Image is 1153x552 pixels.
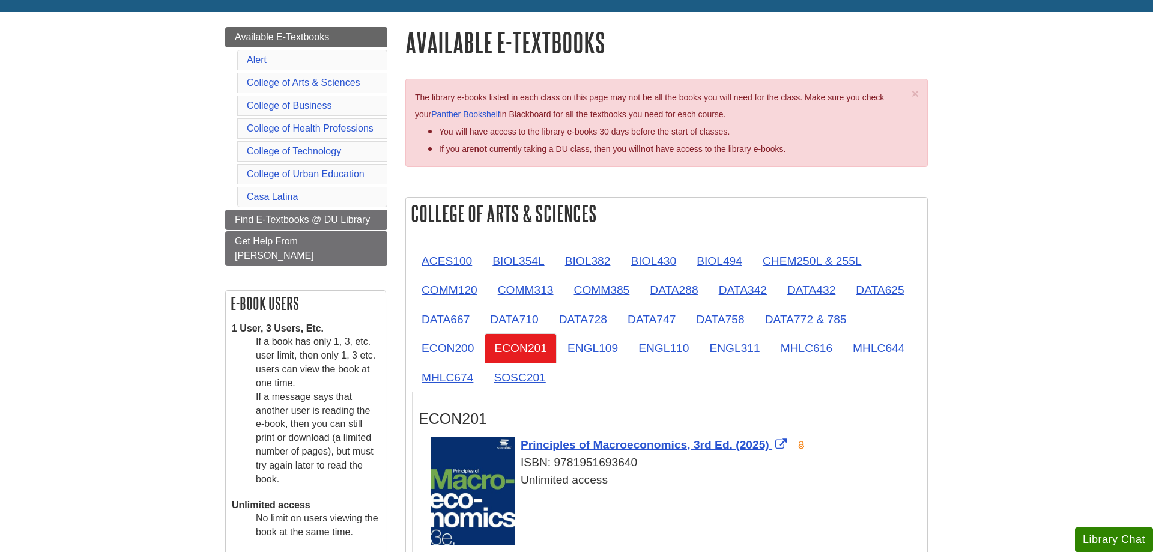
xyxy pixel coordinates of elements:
span: Principles of Macroeconomics, 3rd Ed. (2025) [521,438,769,451]
a: College of Business [247,100,331,111]
a: SOSC201 [484,363,555,392]
a: Casa Latina [247,192,298,202]
span: The library e-books listed in each class on this page may not be all the books you will need for ... [415,93,884,120]
a: College of Arts & Sciences [247,77,360,88]
h2: College of Arts & Sciences [406,198,927,229]
a: College of Urban Education [247,169,365,179]
a: MHLC616 [771,333,842,363]
a: ECON200 [412,333,483,363]
a: ACES100 [412,246,482,276]
a: Link opens in new window [521,438,790,451]
a: College of Technology [247,146,341,156]
a: DATA772 & 785 [755,305,856,334]
a: DATA342 [709,275,776,305]
dd: No limit on users viewing the book at the same time. [256,512,380,539]
a: DATA432 [778,275,845,305]
img: Open Access [797,440,806,450]
a: MHLC674 [412,363,483,392]
div: ISBN: 9781951693640 [431,454,915,472]
u: not [640,144,653,154]
h3: ECON201 [419,410,915,428]
img: Cover Art [431,437,515,545]
a: BIOL494 [687,246,752,276]
a: DATA288 [640,275,707,305]
a: COMM120 [412,275,487,305]
span: If you are currently taking a DU class, then you will have access to the library e-books. [439,144,785,154]
a: ENGL110 [629,333,698,363]
h1: Available E-Textbooks [405,27,928,58]
strong: not [474,144,487,154]
span: You will have access to the library e-books 30 days before the start of classes. [439,127,730,136]
a: CHEM250L & 255L [753,246,871,276]
a: BIOL382 [555,246,620,276]
h2: E-book Users [226,291,386,316]
a: Panther Bookshelf [431,109,500,119]
dd: If a book has only 1, 3, etc. user limit, then only 1, 3 etc. users can view the book at one time... [256,335,380,486]
a: DATA758 [686,305,754,334]
button: Close [912,87,919,100]
a: BIOL430 [621,246,686,276]
a: DATA747 [618,305,685,334]
a: ENGL311 [700,333,769,363]
a: MHLC644 [843,333,914,363]
a: College of Health Professions [247,123,374,133]
span: × [912,86,919,100]
a: DATA728 [549,305,617,334]
a: BIOL354L [483,246,554,276]
dt: 1 User, 3 Users, Etc. [232,322,380,336]
a: COMM385 [564,275,640,305]
a: DATA625 [846,275,913,305]
span: Available E-Textbooks [235,32,329,42]
a: Get Help From [PERSON_NAME] [225,231,387,266]
a: COMM313 [488,275,563,305]
span: Get Help From [PERSON_NAME] [235,236,314,261]
span: Find E-Textbooks @ DU Library [235,214,370,225]
a: ENGL109 [558,333,628,363]
a: Available E-Textbooks [225,27,387,47]
a: Alert [247,55,267,65]
a: DATA667 [412,305,479,334]
a: ECON201 [485,333,556,363]
button: Library Chat [1075,527,1153,552]
div: Unlimited access [431,472,915,489]
a: DATA710 [480,305,548,334]
dt: Unlimited access [232,499,380,512]
a: Find E-Textbooks @ DU Library [225,210,387,230]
